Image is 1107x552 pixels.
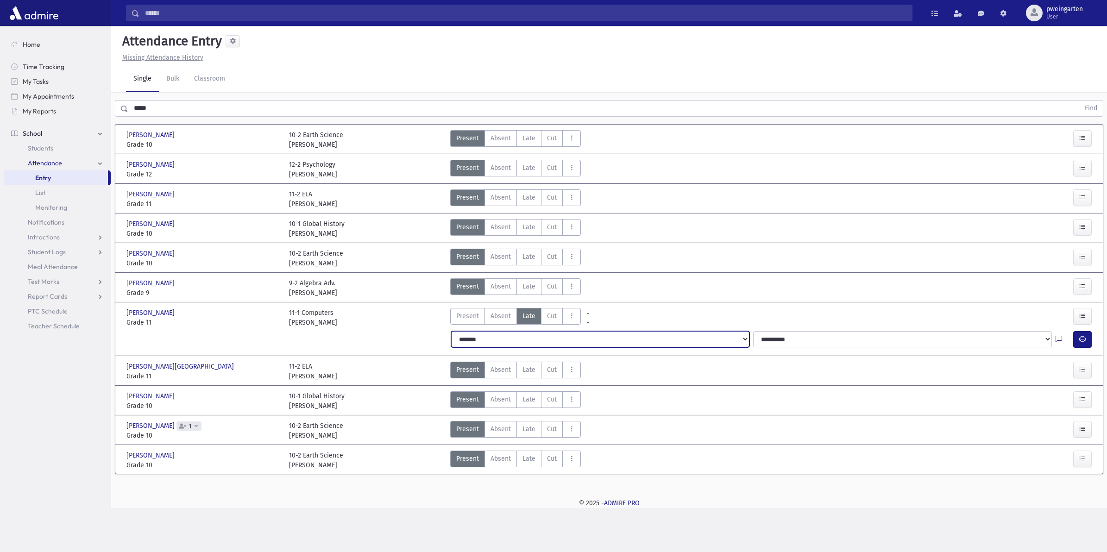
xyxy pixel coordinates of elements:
a: Bulk [159,66,187,92]
div: 10-2 Earth Science [PERSON_NAME] [289,249,343,268]
span: Late [522,133,535,143]
span: Grade 12 [126,169,280,179]
a: Notifications [4,215,111,230]
div: 10-2 Earth Science [PERSON_NAME] [289,451,343,470]
a: My Tasks [4,74,111,89]
span: Cut [547,222,557,232]
span: Test Marks [28,277,59,286]
span: Entry [35,174,51,182]
a: Time Tracking [4,59,111,74]
span: Present [456,365,479,375]
span: Present [456,163,479,173]
span: Absent [491,252,511,262]
div: AttTypes [450,130,581,150]
a: Entry [4,170,108,185]
input: Search [139,5,912,21]
span: Cut [547,282,557,291]
span: Cut [547,365,557,375]
span: Grade 10 [126,229,280,238]
span: [PERSON_NAME] [126,249,176,258]
span: My Reports [23,107,56,115]
a: Teacher Schedule [4,319,111,333]
span: Absent [491,395,511,404]
div: 9-2 Algebra Adv. [PERSON_NAME] [289,278,337,298]
span: PTC Schedule [28,307,68,315]
div: © 2025 - [126,498,1092,508]
span: Grade 11 [126,318,280,327]
span: My Appointments [23,92,74,100]
a: PTC Schedule [4,304,111,319]
span: [PERSON_NAME] [126,219,176,229]
span: Meal Attendance [28,263,78,271]
span: [PERSON_NAME] [126,391,176,401]
span: [PERSON_NAME][GEOGRAPHIC_DATA] [126,362,236,371]
span: [PERSON_NAME] [126,160,176,169]
div: AttTypes [450,249,581,268]
span: Late [522,282,535,291]
span: Late [522,395,535,404]
span: Student Logs [28,248,66,256]
span: List [35,188,45,197]
div: 10-2 Earth Science [PERSON_NAME] [289,421,343,440]
span: Present [456,282,479,291]
span: Absent [491,365,511,375]
a: Attendance [4,156,111,170]
span: Absent [491,193,511,202]
div: 10-1 Global History [PERSON_NAME] [289,391,345,411]
div: 11-2 ELA [PERSON_NAME] [289,189,337,209]
span: Time Tracking [23,63,64,71]
span: Cut [547,193,557,202]
div: AttTypes [450,278,581,298]
a: Meal Attendance [4,259,111,274]
a: School [4,126,111,141]
span: Cut [547,311,557,321]
button: Find [1079,100,1103,116]
span: Present [456,222,479,232]
a: ADMIRE PRO [604,499,640,507]
span: Cut [547,454,557,464]
div: AttTypes [450,189,581,209]
a: Student Logs [4,245,111,259]
span: Late [522,222,535,232]
span: Students [28,144,53,152]
span: Absent [491,133,511,143]
div: 10-2 Earth Science [PERSON_NAME] [289,130,343,150]
span: Late [522,311,535,321]
img: AdmirePro [7,4,61,22]
span: Infractions [28,233,60,241]
span: Absent [491,282,511,291]
div: AttTypes [450,160,581,179]
span: Absent [491,163,511,173]
span: [PERSON_NAME] [126,451,176,460]
a: Classroom [187,66,233,92]
div: AttTypes [450,391,581,411]
div: AttTypes [450,421,581,440]
a: Infractions [4,230,111,245]
a: My Reports [4,104,111,119]
div: 11-2 ELA [PERSON_NAME] [289,362,337,381]
span: Grade 10 [126,258,280,268]
span: Absent [491,454,511,464]
span: Late [522,365,535,375]
span: [PERSON_NAME] [126,308,176,318]
span: Grade 10 [126,431,280,440]
span: Teacher Schedule [28,322,80,330]
span: Grade 10 [126,401,280,411]
span: Home [23,40,40,49]
a: Missing Attendance History [119,54,203,62]
span: 1 [187,423,193,429]
div: 11-1 Computers [PERSON_NAME] [289,308,337,327]
div: AttTypes [450,451,581,470]
span: Cut [547,424,557,434]
a: Students [4,141,111,156]
span: Late [522,252,535,262]
span: Monitoring [35,203,67,212]
a: List [4,185,111,200]
span: Present [456,133,479,143]
span: Absent [491,222,511,232]
span: Present [456,454,479,464]
span: Cut [547,252,557,262]
span: User [1046,13,1083,20]
div: AttTypes [450,308,581,327]
span: Grade 11 [126,199,280,209]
